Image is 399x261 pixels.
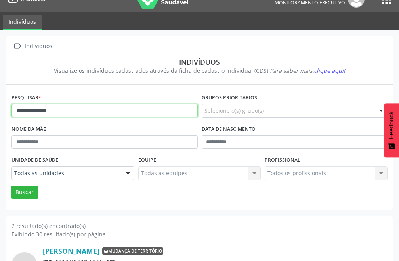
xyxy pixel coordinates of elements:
label: Nome da mãe [11,123,46,135]
label: Grupos prioritários [202,92,257,104]
div: Visualize os indivíduos cadastrados através da ficha de cadastro individual (CDS). [17,66,382,75]
button: Feedback - Mostrar pesquisa [384,103,399,157]
label: Unidade de saúde [11,154,58,166]
span: Todas as unidades [14,169,118,177]
a: Indivíduos [3,15,42,30]
i: Para saber mais, [270,67,345,74]
button: Buscar [11,186,38,199]
span: clique aqui! [314,67,345,74]
a:  Indivíduos [11,41,53,52]
a: [PERSON_NAME] [43,247,99,255]
span: Selecione o(s) grupo(s) [204,106,264,115]
label: Pesquisar [11,92,41,104]
label: Equipe [138,154,156,166]
span: Mudança de território [102,247,163,255]
label: Data de nascimento [202,123,256,135]
i:  [11,41,23,52]
div: Indivíduos [23,41,53,52]
div: 2 resultado(s) encontrado(s) [11,222,388,230]
div: Exibindo 30 resultado(s) por página [11,230,388,238]
label: Profissional [265,154,300,166]
div: Indivíduos [17,58,382,66]
span: Feedback [388,111,395,139]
